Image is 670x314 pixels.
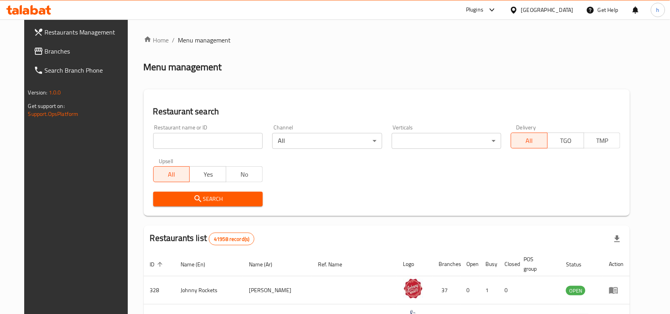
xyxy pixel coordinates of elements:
[27,23,136,42] a: Restaurants Management
[657,6,660,14] span: h
[226,166,263,182] button: No
[433,252,460,276] th: Branches
[499,252,518,276] th: Closed
[603,252,630,276] th: Action
[172,35,175,45] li: /
[153,106,621,118] h2: Restaurant search
[153,133,263,149] input: Search for restaurant name or ID..
[466,5,483,15] div: Plugins
[153,192,263,206] button: Search
[479,252,499,276] th: Busy
[175,276,243,304] td: Johnny Rockets
[584,133,621,148] button: TMP
[27,61,136,80] a: Search Branch Phone
[524,254,551,274] span: POS group
[209,233,254,245] div: Total records count
[547,133,584,148] button: TGO
[49,87,61,98] span: 1.0.0
[144,35,630,45] nav: breadcrumb
[566,260,592,269] span: Status
[514,135,545,146] span: All
[551,135,581,146] span: TGO
[193,169,223,180] span: Yes
[153,166,190,182] button: All
[178,35,231,45] span: Menu management
[209,235,254,243] span: 41958 record(s)
[28,101,65,111] span: Get support on:
[249,260,283,269] span: Name (Ar)
[157,169,187,180] span: All
[609,285,624,295] div: Menu
[392,133,501,149] div: ​
[272,133,382,149] div: All
[397,252,433,276] th: Logo
[28,109,79,119] a: Support.OpsPlatform
[460,276,479,304] td: 0
[144,276,175,304] td: 328
[189,166,226,182] button: Yes
[28,87,48,98] span: Version:
[27,42,136,61] a: Branches
[45,46,130,56] span: Branches
[460,252,479,276] th: Open
[181,260,216,269] span: Name (En)
[587,135,618,146] span: TMP
[144,61,222,73] h2: Menu management
[159,158,173,164] label: Upsell
[150,232,255,245] h2: Restaurants list
[160,194,256,204] span: Search
[318,260,352,269] span: Ref. Name
[144,35,169,45] a: Home
[479,276,499,304] td: 1
[150,260,165,269] span: ID
[45,65,130,75] span: Search Branch Phone
[403,279,423,299] img: Johnny Rockets
[516,125,536,130] label: Delivery
[566,286,585,295] span: OPEN
[521,6,574,14] div: [GEOGRAPHIC_DATA]
[229,169,260,180] span: No
[433,276,460,304] td: 37
[45,27,130,37] span: Restaurants Management
[499,276,518,304] td: 0
[608,229,627,249] div: Export file
[243,276,312,304] td: [PERSON_NAME]
[511,133,548,148] button: All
